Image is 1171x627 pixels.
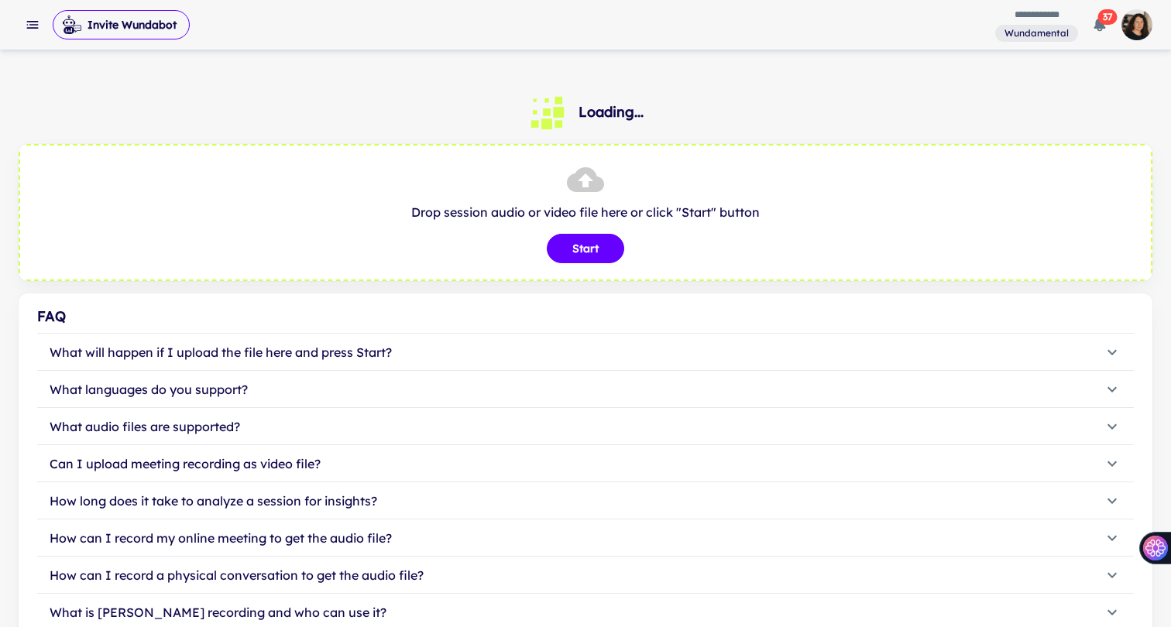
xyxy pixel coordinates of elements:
[50,343,392,361] p: What will happen if I upload the file here and press Start?
[37,334,1134,371] button: What will happen if I upload the file here and press Start?
[998,26,1075,40] span: Wundamental
[36,203,1135,221] p: Drop session audio or video file here or click "Start" button
[37,557,1134,594] button: How can I record a physical conversation to get the audio file?
[37,371,1134,408] button: What languages do you support?
[53,9,190,40] span: Invite Wundabot to record a meeting
[547,234,624,263] button: Start
[37,306,1134,327] div: FAQ
[50,566,424,584] p: How can I record a physical conversation to get the audio file?
[37,408,1134,445] button: What audio files are supported?
[37,519,1134,557] button: How can I record my online meeting to get the audio file?
[50,380,248,399] p: What languages do you support?
[1084,9,1115,40] button: 37
[50,417,240,436] p: What audio files are supported?
[53,10,190,39] button: Invite Wundabot
[50,603,386,622] p: What is [PERSON_NAME] recording and who can use it?
[1098,9,1118,25] span: 37
[50,492,377,510] p: How long does it take to analyze a session for insights?
[37,445,1134,482] button: Can I upload meeting recording as video file?
[995,23,1078,43] span: You are a member of this workspace. Contact your workspace owner for assistance.
[50,529,392,547] p: How can I record my online meeting to get the audio file?
[579,101,644,123] h6: Loading...
[37,482,1134,519] button: How long does it take to analyze a session for insights?
[1121,9,1152,40] img: photoURL
[50,454,321,473] p: Can I upload meeting recording as video file?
